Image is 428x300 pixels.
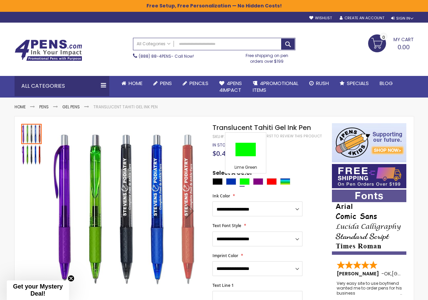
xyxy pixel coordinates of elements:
[21,145,42,165] img: Translucent Tahiti Gel Ink Pen
[212,142,231,148] div: Availability
[214,76,247,98] a: 4Pens4impact
[212,142,231,148] span: In stock
[309,16,332,21] a: Wishlist
[212,223,241,228] span: Text Font Style
[176,123,203,298] div: Next
[398,43,410,51] span: 0.00
[15,39,82,61] img: 4Pens Custom Pens and Promotional Products
[21,144,42,165] div: Translucent Tahiti Gel Ink Pen
[133,38,174,49] a: All Categories
[62,104,80,110] a: Gel Pens
[212,193,230,199] span: Ink Color
[332,190,406,255] img: font-personalization-examples
[227,165,264,171] div: Lime Green
[93,104,158,110] li: Translucent Tahiti Gel Ink Pen
[212,169,252,179] span: Select A Color
[247,76,304,98] a: 4PROMOTIONALITEMS
[116,76,148,91] a: Home
[251,134,322,139] a: Be the first to review this product
[137,41,171,47] span: All Categories
[139,53,194,59] span: - Call Now!
[15,76,109,96] div: All Categories
[384,270,391,277] span: OK
[160,80,172,87] span: Pens
[280,178,290,185] div: Assorted
[340,16,384,21] a: Create an Account
[139,53,171,59] a: (888) 88-4PENS
[240,178,250,185] div: Lime Green
[374,76,398,91] a: Blog
[332,164,406,188] img: Free shipping on orders over $199
[253,178,263,185] div: Purple
[219,80,242,93] span: 4Pens 4impact
[212,123,311,132] span: Translucent Tahiti Gel Ink Pen
[39,104,49,110] a: Pens
[21,123,42,144] div: Translucent Tahiti Gel Ink Pen
[368,34,414,51] a: 0.00 0
[332,123,406,162] img: 4pens 4 kids
[391,16,413,21] div: Sign In
[15,104,26,110] a: Home
[212,134,225,139] strong: SKU
[316,80,329,87] span: Rush
[13,283,63,297] span: Get your Mystery Deal!
[49,133,204,287] img: Translucent Tahiti Gel Ink Pen
[68,275,74,282] button: Close teaser
[267,178,277,185] div: Red
[347,80,369,87] span: Specials
[337,270,381,277] span: [PERSON_NAME]
[380,80,393,87] span: Blog
[129,80,142,87] span: Home
[334,76,374,91] a: Specials
[212,282,234,288] span: Text Line 1
[177,76,214,91] a: Pencils
[148,76,177,91] a: Pens
[212,178,223,185] div: Black
[212,149,229,158] span: $0.40
[7,280,69,300] div: Get your Mystery Deal!Close teaser
[382,34,385,40] span: 0
[212,253,238,258] span: Imprint Color
[226,178,236,185] div: Blue
[239,50,295,64] div: Free shipping on pen orders over $199
[337,281,402,296] div: Very easy site to use boyfriend wanted me to order pens for his business
[253,80,298,93] span: 4PROMOTIONAL ITEMS
[304,76,334,91] a: Rush
[189,80,208,87] span: Pencils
